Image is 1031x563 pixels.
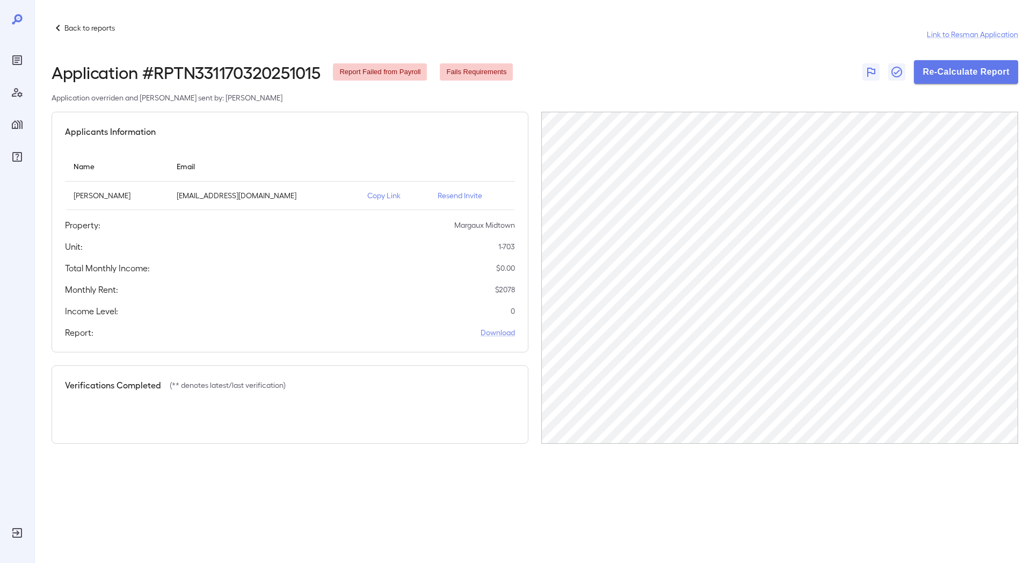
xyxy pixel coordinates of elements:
[9,52,26,69] div: Reports
[9,84,26,101] div: Manage Users
[511,306,515,316] p: 0
[454,220,515,230] p: Margaux Midtown
[862,63,880,81] button: Flag Report
[888,63,905,81] button: Close Report
[65,262,150,275] h5: Total Monthly Income:
[333,67,427,77] span: Report Failed from Payroll
[168,151,359,182] th: Email
[65,219,100,232] h5: Property:
[9,148,26,165] div: FAQ
[914,60,1018,84] button: Re-Calculate Report
[65,240,83,253] h5: Unit:
[64,23,115,33] p: Back to reports
[52,92,1018,103] p: Application overriden and [PERSON_NAME] sent by: [PERSON_NAME]
[65,125,156,138] h5: Applicants Information
[9,116,26,133] div: Manage Properties
[9,524,26,542] div: Log Out
[498,241,515,252] p: 1-703
[367,190,420,201] p: Copy Link
[440,67,513,77] span: Fails Requirements
[495,284,515,295] p: $ 2078
[177,190,350,201] p: [EMAIL_ADDRESS][DOMAIN_NAME]
[438,190,506,201] p: Resend Invite
[65,379,161,392] h5: Verifications Completed
[65,305,118,317] h5: Income Level:
[481,327,515,338] a: Download
[74,190,159,201] p: [PERSON_NAME]
[65,151,168,182] th: Name
[65,283,118,296] h5: Monthly Rent:
[170,380,286,391] p: (** denotes latest/last verification)
[927,29,1018,40] a: Link to Resman Application
[65,326,93,339] h5: Report:
[65,151,515,210] table: simple table
[496,263,515,273] p: $ 0.00
[52,62,320,82] h2: Application # RPTN331170320251015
